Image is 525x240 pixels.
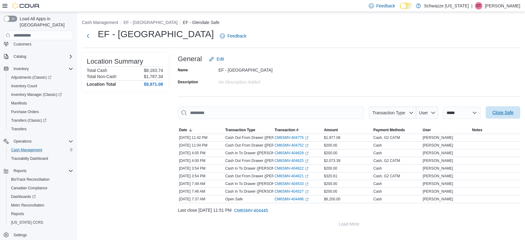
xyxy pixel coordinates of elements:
[11,92,62,97] span: Inventory Manager (Classic)
[178,149,224,157] div: [DATE] 4:05 PM
[14,54,26,59] span: Catalog
[225,174,315,179] p: Cash Out From Drawer ([PERSON_NAME] - Drawer 1)
[9,82,73,90] span: Inventory Count
[423,158,453,163] span: [PERSON_NAME]
[227,33,246,39] span: Feedback
[178,195,224,203] div: [DATE] 7:37 AM
[11,41,34,48] a: Customers
[11,231,29,239] a: Settings
[275,158,309,163] a: CM6SMV-404625External link
[17,16,73,28] span: Load All Apps in [GEOGRAPHIC_DATA]
[225,135,315,140] p: Cash Out From Drawer ([PERSON_NAME] - Drawer 1)
[225,128,255,132] span: Transaction Type
[87,58,143,65] h3: Location Summary
[1,39,76,48] button: Customers
[475,2,482,10] div: Sarah Tipton
[11,138,34,145] button: Operations
[423,166,453,171] span: [PERSON_NAME]
[6,108,76,116] button: Purchase Orders
[305,144,308,148] svg: External link
[178,142,224,149] div: [DATE] 11:04 PM
[9,219,73,226] span: Washington CCRS
[423,189,453,194] span: [PERSON_NAME]
[9,202,73,209] span: Metrc Reconciliation
[9,184,73,192] span: Canadian Compliance
[305,151,308,155] svg: External link
[423,151,453,155] span: [PERSON_NAME]
[9,184,50,192] a: Canadian Compliance
[9,176,73,183] span: BioTrack Reconciliation
[9,210,73,218] span: Reports
[6,90,76,99] a: Inventory Manager (Classic)
[376,3,395,9] span: Feedback
[12,3,40,9] img: Cova
[9,100,73,107] span: Manifests
[1,167,76,175] button: Reports
[178,134,224,141] div: [DATE] 11:42 PM
[324,143,337,148] span: $200.00
[275,181,309,186] a: CM6SMV-404533External link
[178,172,224,180] div: [DATE] 3:54 PM
[9,91,64,98] a: Inventory Manager (Classic)
[373,197,382,202] div: Cash
[87,82,116,87] h4: Location Total
[324,181,337,186] span: $200.00
[144,74,163,79] p: $1,787.34
[6,99,76,108] button: Manifests
[275,135,309,140] a: CM6SMV-404775External link
[11,167,73,175] span: Reports
[9,155,73,162] span: Traceabilty Dashboard
[373,166,382,171] div: Cash
[178,204,520,217] div: Last close [DATE] 11:51 PM
[305,167,308,171] svg: External link
[1,137,76,146] button: Operations
[372,126,422,134] button: Payment Methods
[273,126,323,134] button: Transaction #
[9,155,50,162] a: Traceabilty Dashboard
[217,56,224,62] span: Edit
[9,219,46,226] a: [US_STATE] CCRS
[486,106,520,119] button: Close Safe
[9,117,73,124] span: Transfers (Classic)
[183,20,219,25] button: EF - Glendale Safe
[178,180,224,187] div: [DATE] 7:49 AM
[9,146,45,154] a: Cash Management
[98,28,214,40] h1: EF - [GEOGRAPHIC_DATA]
[324,197,340,202] span: $6,200.00
[225,197,243,202] p: Open Safe
[9,74,54,81] a: Adjustments (Classic)
[373,181,382,186] div: Cash
[6,146,76,154] button: Cash Management
[11,75,51,80] span: Adjustments (Classic)
[144,68,163,73] p: $8,183.74
[11,118,46,123] span: Transfers (Classic)
[14,66,29,71] span: Inventory
[218,77,301,85] div: No Description added
[11,65,73,73] span: Inventory
[123,20,177,25] button: EF - [GEOGRAPHIC_DATA]
[11,101,27,106] span: Manifests
[9,82,40,90] a: Inventory Count
[11,203,44,208] span: Metrc Reconciliation
[369,107,416,119] button: Transaction Type
[11,138,73,145] span: Operations
[305,190,308,194] svg: External link
[6,116,76,125] a: Transfers (Classic)
[6,175,76,184] button: BioTrack Reconciliation
[275,197,309,202] a: CM6SMV-404496External link
[179,128,187,132] span: Date
[11,167,29,175] button: Reports
[476,2,481,10] span: ST
[11,84,37,89] span: Inventory Count
[471,2,472,10] p: |
[225,181,308,186] p: Cash In To Drawer ([PERSON_NAME] - Drawer 1)
[87,68,107,73] h6: Total Cash
[82,20,118,25] button: Cash Management
[324,128,338,132] span: Amount
[6,201,76,210] button: Metrc Reconciliation
[9,117,49,124] a: Transfers (Classic)
[275,166,309,171] a: CM6SMV-404622External link
[11,65,31,73] button: Inventory
[324,174,337,179] span: $320.61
